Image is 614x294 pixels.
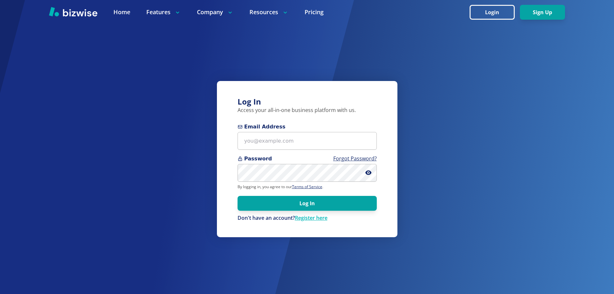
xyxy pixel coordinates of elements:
[113,8,130,16] a: Home
[238,96,377,107] h3: Log In
[146,8,181,16] p: Features
[295,214,327,221] a: Register here
[238,155,377,163] span: Password
[333,155,377,162] a: Forgot Password?
[238,132,377,150] input: you@example.com
[238,184,377,189] p: By logging in, you agree to our .
[470,9,520,15] a: Login
[49,7,97,16] img: Bizwise Logo
[238,196,377,211] button: Log In
[249,8,288,16] p: Resources
[238,215,377,222] div: Don't have an account?Register here
[520,5,565,20] button: Sign Up
[238,123,377,131] span: Email Address
[305,8,324,16] a: Pricing
[520,9,565,15] a: Sign Up
[292,184,322,189] a: Terms of Service
[238,215,377,222] p: Don't have an account?
[238,107,377,114] p: Access your all-in-one business platform with us.
[197,8,233,16] p: Company
[470,5,515,20] button: Login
